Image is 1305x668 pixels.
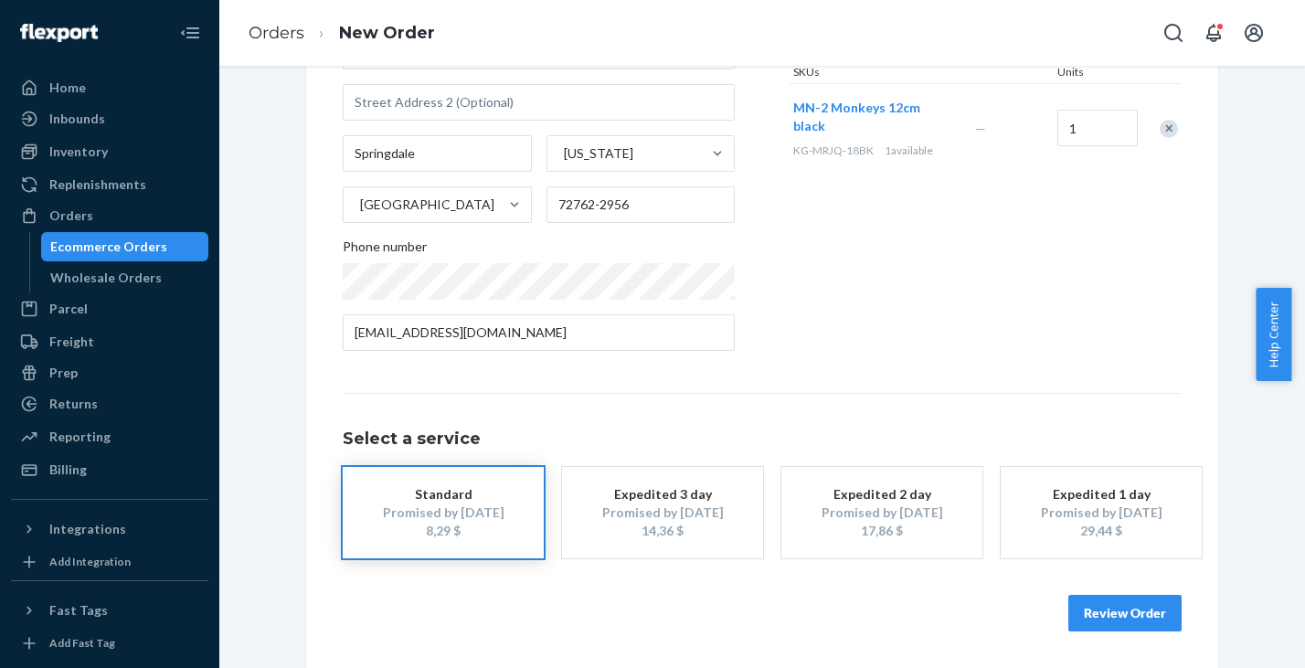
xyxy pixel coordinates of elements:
button: Open notifications [1195,15,1232,51]
div: Add Fast Tag [49,635,115,651]
div: Expedited 3 day [589,485,736,504]
div: Orders [49,207,93,225]
button: StandardPromised by [DATE]8,29 $ [343,467,544,558]
button: Fast Tags [11,596,208,625]
a: Add Integration [11,551,208,573]
a: Inbounds [11,104,208,133]
div: Remove Item [1160,120,1178,138]
div: Ecommerce Orders [50,238,167,256]
div: Promised by [DATE] [589,504,736,522]
div: Freight [49,333,94,351]
a: Orders [11,201,208,230]
div: Fast Tags [49,601,108,620]
a: Billing [11,455,208,484]
span: KG-MRJQ-18BK [793,143,874,157]
input: Street Address 2 (Optional) [343,84,735,121]
input: [US_STATE] [562,144,564,163]
a: Prep [11,358,208,387]
div: Inventory [49,143,108,161]
div: 29,44 $ [1028,522,1174,540]
button: Help Center [1256,288,1291,381]
span: Phone number [343,238,427,263]
a: Inventory [11,137,208,166]
input: City [343,135,532,172]
button: MN-2 Monkeys 12cm black [793,99,953,135]
a: Parcel [11,294,208,323]
div: Billing [49,461,87,479]
a: Home [11,73,208,102]
div: Units [1054,64,1136,83]
button: Expedited 2 dayPromised by [DATE]17,86 $ [781,467,982,558]
div: SKUs [790,64,1054,83]
a: Orders [249,23,304,43]
button: Expedited 1 dayPromised by [DATE]29,44 $ [1001,467,1202,558]
div: Wholesale Orders [50,269,162,287]
a: Freight [11,327,208,356]
button: Expedited 3 dayPromised by [DATE]14,36 $ [562,467,763,558]
span: — [975,121,986,136]
div: Returns [49,395,98,413]
div: Inbounds [49,110,105,128]
input: [GEOGRAPHIC_DATA] [358,196,360,214]
div: Integrations [49,520,126,538]
input: ZIP Code [546,186,736,223]
div: Standard [370,485,516,504]
div: Parcel [49,300,88,318]
div: Home [49,79,86,97]
a: Reporting [11,422,208,451]
button: Open account menu [1236,15,1272,51]
span: 1 available [885,143,933,157]
a: Replenishments [11,170,208,199]
div: Prep [49,364,78,382]
div: [GEOGRAPHIC_DATA] [360,196,494,214]
div: 17,86 $ [809,522,955,540]
div: Promised by [DATE] [1028,504,1174,522]
button: Open Search Box [1155,15,1192,51]
button: Review Order [1068,595,1182,631]
h1: Select a service [343,430,1182,449]
div: 14,36 $ [589,522,736,540]
div: Promised by [DATE] [809,504,955,522]
div: Reporting [49,428,111,446]
div: Add Integration [49,554,131,569]
div: Replenishments [49,175,146,194]
div: [US_STATE] [564,144,633,163]
a: New Order [339,23,435,43]
button: Integrations [11,514,208,544]
a: Add Fast Tag [11,632,208,654]
div: 8,29 $ [370,522,516,540]
div: Expedited 2 day [809,485,955,504]
div: Promised by [DATE] [370,504,516,522]
span: MN-2 Monkeys 12cm black [793,100,920,133]
div: Expedited 1 day [1028,485,1174,504]
ol: breadcrumbs [234,6,450,60]
a: Ecommerce Orders [41,232,209,261]
button: Close Navigation [172,15,208,51]
img: Flexport logo [20,24,98,42]
a: Wholesale Orders [41,263,209,292]
a: Returns [11,389,208,419]
input: Email (Only Required for International) [343,314,735,351]
input: Quantity [1057,110,1138,146]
